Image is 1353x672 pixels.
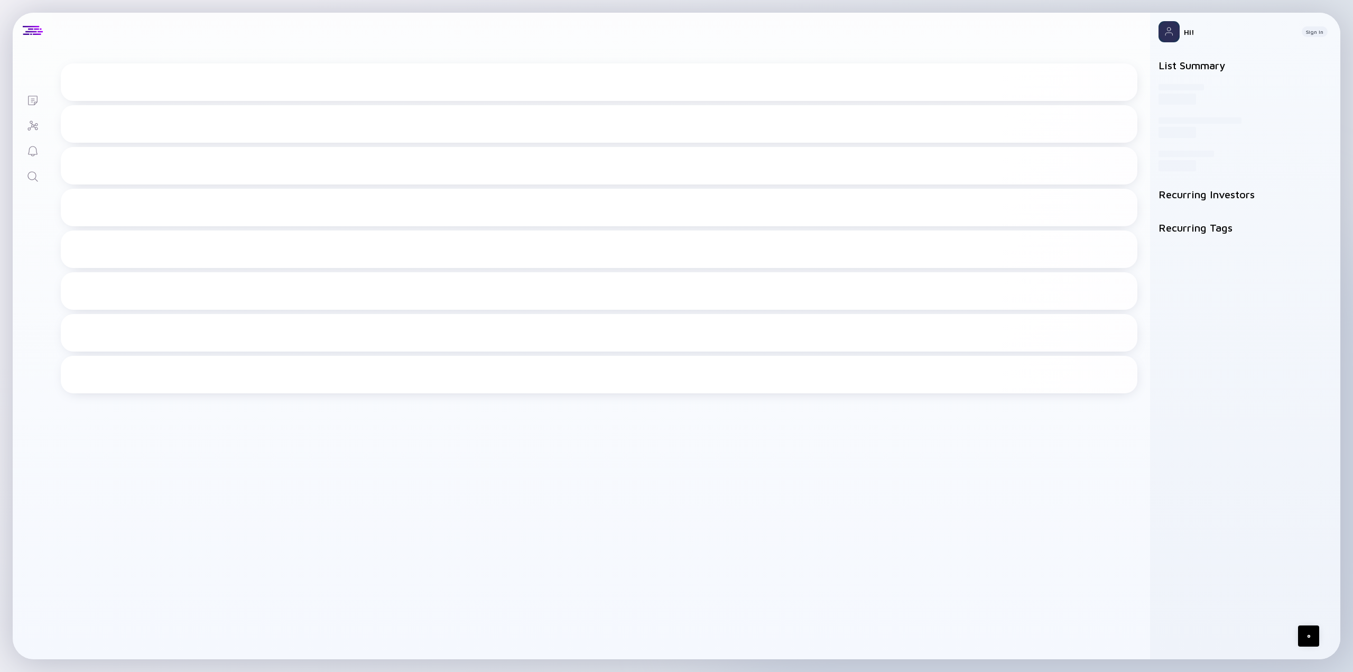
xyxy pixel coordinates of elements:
a: Lists [13,87,52,112]
img: Profile Picture [1159,21,1180,42]
h2: List Summary [1159,59,1332,71]
a: Search [13,163,52,188]
button: Sign In [1302,26,1328,37]
a: Reminders [13,137,52,163]
div: Hi! [1184,27,1293,36]
a: Investor Map [13,112,52,137]
h2: Recurring Investors [1159,188,1332,200]
h2: Recurring Tags [1159,222,1332,234]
